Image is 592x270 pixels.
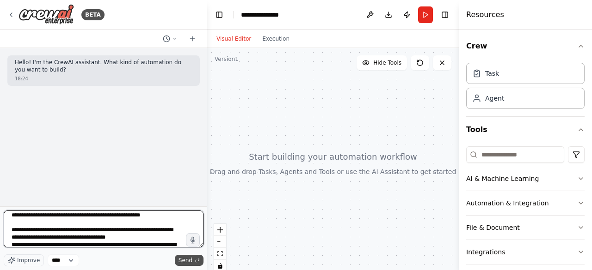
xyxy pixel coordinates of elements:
button: Hide Tools [357,55,407,70]
button: zoom in [214,224,226,236]
button: Hide right sidebar [438,8,451,21]
h4: Resources [466,9,504,20]
button: Crew [466,33,585,59]
span: Hide Tools [373,59,401,66]
div: Agent [485,94,504,103]
button: Click to speak your automation idea [186,233,200,247]
button: File & Document [466,216,585,240]
button: Visual Editor [211,33,257,44]
button: Automation & Integration [466,191,585,215]
div: 18:24 [15,75,192,82]
span: Improve [17,257,40,264]
button: Tools [466,117,585,143]
div: BETA [81,9,105,20]
button: AI & Machine Learning [466,167,585,191]
button: Integrations [466,240,585,264]
button: Start a new chat [185,33,200,44]
nav: breadcrumb [241,10,287,19]
button: Execution [257,33,295,44]
img: Logo [18,4,74,25]
button: Switch to previous chat [159,33,181,44]
div: Version 1 [215,55,239,63]
div: Task [485,69,499,78]
button: Improve [4,254,44,266]
button: Send [175,255,203,266]
span: Send [179,257,192,264]
button: Hide left sidebar [213,8,226,21]
button: fit view [214,248,226,260]
div: Crew [466,59,585,116]
p: Hello! I'm the CrewAI assistant. What kind of automation do you want to build? [15,59,192,73]
button: zoom out [214,236,226,248]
